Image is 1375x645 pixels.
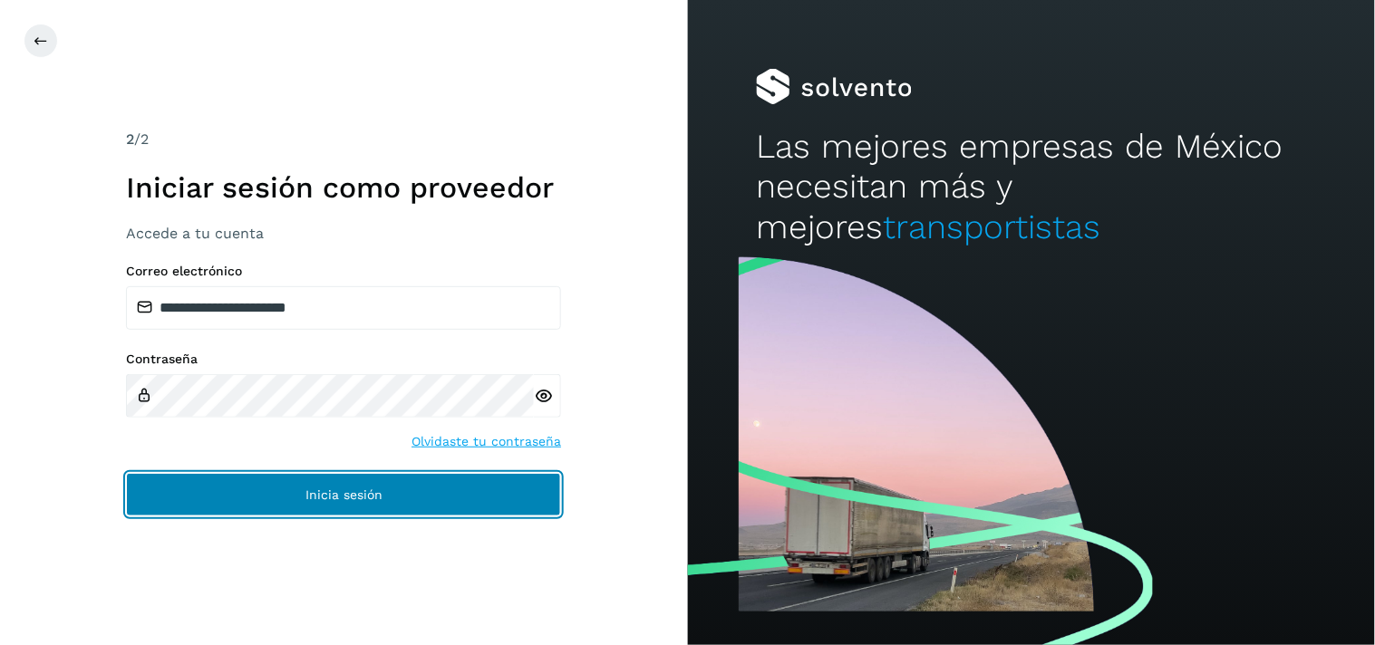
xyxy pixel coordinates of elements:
[126,170,561,205] h1: Iniciar sesión como proveedor
[883,207,1100,246] span: transportistas
[412,432,561,451] a: Olvidaste tu contraseña
[126,351,561,367] label: Contraseña
[126,264,561,279] label: Correo electrónico
[126,129,561,150] div: /2
[126,130,134,148] span: 2
[126,473,561,516] button: Inicia sesión
[126,225,561,242] h3: Accede a tu cuenta
[305,488,382,501] span: Inicia sesión
[756,127,1306,247] h2: Las mejores empresas de México necesitan más y mejores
